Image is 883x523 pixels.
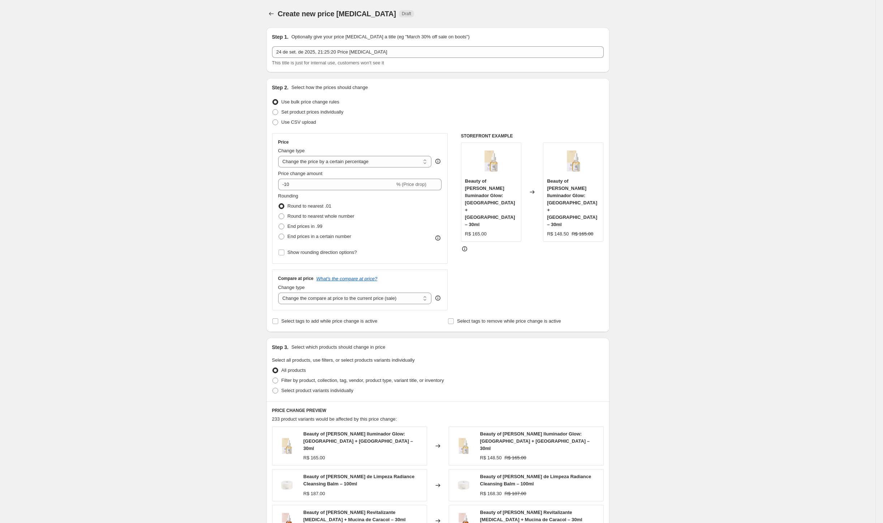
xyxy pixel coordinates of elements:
[291,33,469,41] p: Optionally give your price [MEDICAL_DATA] a title (eg "March 30% off sale on boots")
[272,416,397,422] span: 233 product variants would be affected by this price change:
[547,230,569,238] div: R$ 148.50
[291,84,368,91] p: Select how the prices should change
[480,431,590,451] span: Beauty of [PERSON_NAME] Iluminador Glow: [GEOGRAPHIC_DATA] + [GEOGRAPHIC_DATA] – 30ml
[480,454,502,462] div: R$ 148.50
[281,367,306,373] span: All products
[303,431,413,451] span: Beauty of [PERSON_NAME] Iluminador Glow: [GEOGRAPHIC_DATA] + [GEOGRAPHIC_DATA] – 30ml
[461,133,604,139] h6: STOREFRONT EXAMPLE
[288,234,351,239] span: End prices in a certain number
[281,99,339,105] span: Use bulk price change rules
[434,158,441,165] div: help
[291,344,385,351] p: Select which products should change in price
[465,178,515,227] span: Beauty of [PERSON_NAME] Iluminador Glow: [GEOGRAPHIC_DATA] + [GEOGRAPHIC_DATA] – 30ml
[288,224,323,229] span: End prices in .99
[288,203,331,209] span: Round to nearest .01
[272,33,289,41] h2: Step 1.
[288,250,357,255] span: Show rounding direction options?
[453,435,474,457] img: product_images_1662034019.image_1588079123905_25001757968127_80x.png
[303,510,406,522] span: Beauty of [PERSON_NAME] Revitalizante [MEDICAL_DATA] + Mucina de Caracol – 30ml
[396,182,426,187] span: % (Price drop)
[266,9,276,19] button: Price change jobs
[559,146,588,175] img: product_images_1662034019.image_1588079123905_25001757968127_80x.png
[505,454,526,462] strike: R$ 165.00
[480,510,582,522] span: Beauty of [PERSON_NAME] Revitalizante [MEDICAL_DATA] + Mucina de Caracol – 30ml
[278,285,305,290] span: Change type
[572,230,593,238] strike: R$ 165.00
[453,475,474,496] img: product_images_1662034026.image_1634175148226_25001757968126_80x.png
[281,378,444,383] span: Filter by product, collection, tag, vendor, product type, variant title, or inventory
[281,318,378,324] span: Select tags to add while price change is active
[465,230,487,238] div: R$ 165.00
[278,171,323,176] span: Price change amount
[281,388,353,393] span: Select product variants individually
[278,179,395,190] input: -15
[272,408,604,413] h6: PRICE CHANGE PREVIEW
[276,475,298,496] img: product_images_1662034026.image_1634175148226_25001757968126_80x.png
[281,119,316,125] span: Use CSV upload
[278,193,298,199] span: Rounding
[278,148,305,153] span: Change type
[434,294,441,302] div: help
[303,454,325,462] div: R$ 165.00
[402,11,411,17] span: Draft
[303,490,325,497] div: R$ 187.00
[272,84,289,91] h2: Step 2.
[303,474,415,486] span: Beauty of [PERSON_NAME] de Limpeza Radiance Cleansing Balm – 100ml
[281,109,344,115] span: Set product prices individually
[278,139,289,145] h3: Price
[477,146,505,175] img: product_images_1662034019.image_1588079123905_25001757968127_80x.png
[505,490,526,497] strike: R$ 187.00
[272,357,415,363] span: Select all products, use filters, or select products variants individually
[276,435,298,457] img: product_images_1662034019.image_1588079123905_25001757968127_80x.png
[547,178,597,227] span: Beauty of [PERSON_NAME] Iluminador Glow: [GEOGRAPHIC_DATA] + [GEOGRAPHIC_DATA] – 30ml
[272,46,604,58] input: 30% off holiday sale
[457,318,561,324] span: Select tags to remove while price change is active
[480,474,591,486] span: Beauty of [PERSON_NAME] de Limpeza Radiance Cleansing Balm – 100ml
[288,213,354,219] span: Round to nearest whole number
[278,276,314,281] h3: Compare at price
[480,490,502,497] div: R$ 168.30
[272,60,384,65] span: This title is just for internal use, customers won't see it
[278,10,396,18] span: Create new price [MEDICAL_DATA]
[272,344,289,351] h2: Step 3.
[316,276,378,281] button: What's the compare at price?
